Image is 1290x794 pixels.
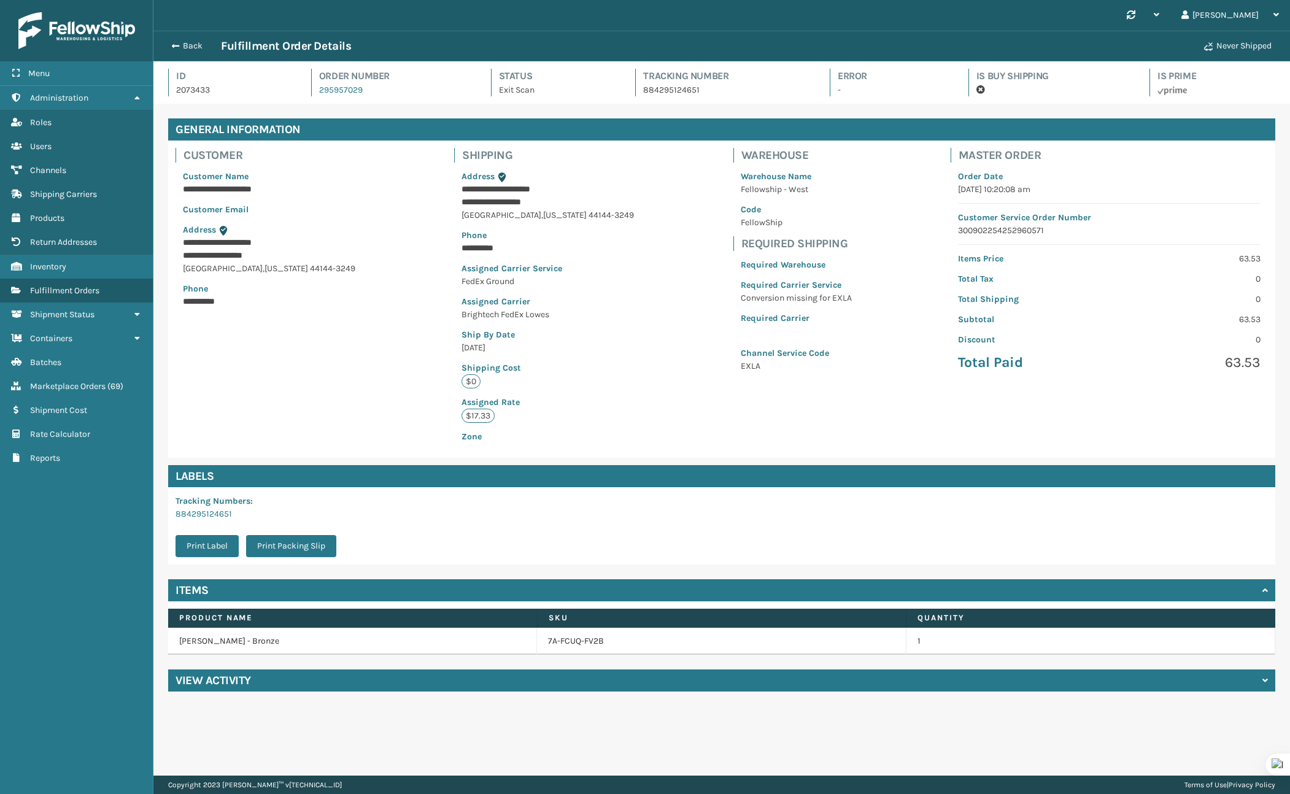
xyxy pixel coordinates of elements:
[179,612,526,623] label: Product Name
[1116,313,1261,326] p: 63.53
[741,291,852,304] p: Conversion missing for EXLA
[462,210,541,220] span: [GEOGRAPHIC_DATA]
[183,170,355,183] p: Customer Name
[30,429,90,439] span: Rate Calculator
[499,69,614,83] h4: Status
[958,353,1102,372] p: Total Paid
[246,535,336,557] button: Print Packing Slip
[176,509,232,519] a: 884295124651
[958,293,1102,306] p: Total Shipping
[741,312,852,325] p: Required Carrier
[462,295,634,308] p: Assigned Carrier
[1197,34,1279,58] button: Never Shipped
[643,83,808,96] p: 884295124651
[183,148,363,163] h4: Customer
[319,69,469,83] h4: Order Number
[462,229,634,242] p: Phone
[462,275,634,288] p: FedEx Ground
[30,261,66,272] span: Inventory
[741,216,852,229] p: FellowShip
[310,263,355,274] span: 44144-3249
[838,83,946,96] p: -
[741,170,852,183] p: Warehouse Name
[958,313,1102,326] p: Subtotal
[462,361,634,374] p: Shipping Cost
[958,170,1261,183] p: Order Date
[543,210,587,220] span: [US_STATE]
[906,628,1275,655] td: 1
[741,360,852,372] p: EXLA
[183,263,263,274] span: [GEOGRAPHIC_DATA]
[1204,42,1213,51] i: Never Shipped
[107,381,123,391] span: ( 69 )
[1116,293,1261,306] p: 0
[838,69,946,83] h4: Error
[741,347,852,360] p: Channel Service Code
[319,85,363,95] a: 295957029
[462,328,634,341] p: Ship By Date
[164,40,221,52] button: Back
[1157,69,1275,83] h4: Is Prime
[176,69,289,83] h4: Id
[18,12,135,49] img: logo
[462,262,634,275] p: Assigned Carrier Service
[168,776,342,794] p: Copyright 2023 [PERSON_NAME]™ v [TECHNICAL_ID]
[176,673,251,688] h4: View Activity
[28,68,50,79] span: Menu
[499,83,614,96] p: Exit Scan
[176,83,289,96] p: 2073433
[462,171,495,182] span: Address
[917,612,1264,623] label: Quantity
[958,224,1261,237] p: 300902254252960571
[958,272,1102,285] p: Total Tax
[176,535,239,557] button: Print Label
[30,117,52,128] span: Roles
[643,69,808,83] h4: Tracking Number
[1229,781,1275,789] a: Privacy Policy
[183,282,355,295] p: Phone
[958,252,1102,265] p: Items Price
[265,263,308,274] span: [US_STATE]
[30,285,99,296] span: Fulfillment Orders
[30,453,60,463] span: Reports
[741,148,859,163] h4: Warehouse
[741,258,852,271] p: Required Warehouse
[168,465,1275,487] h4: Labels
[30,309,95,320] span: Shipment Status
[462,396,634,409] p: Assigned Rate
[549,612,895,623] label: SKU
[548,635,604,647] a: 7A-FCUQ-FV2B
[168,118,1275,141] h4: General Information
[1184,781,1227,789] a: Terms of Use
[462,430,634,443] p: Zone
[741,279,852,291] p: Required Carrier Service
[30,213,64,223] span: Products
[176,583,209,598] h4: Items
[1116,333,1261,346] p: 0
[263,263,265,274] span: ,
[741,236,859,251] h4: Required Shipping
[976,69,1128,83] h4: Is Buy Shipping
[741,203,852,216] p: Code
[1116,252,1261,265] p: 63.53
[183,203,355,216] p: Customer Email
[462,409,495,423] p: $17.33
[1184,776,1275,794] div: |
[168,628,537,655] td: [PERSON_NAME] - Bronze
[176,496,253,506] span: Tracking Numbers :
[30,93,88,103] span: Administration
[959,148,1268,163] h4: Master Order
[221,39,351,53] h3: Fulfillment Order Details
[462,341,634,354] p: [DATE]
[462,148,641,163] h4: Shipping
[958,211,1261,224] p: Customer Service Order Number
[958,183,1261,196] p: [DATE] 10:20:08 am
[462,374,481,388] p: $0
[30,165,66,175] span: Channels
[741,183,852,196] p: Fellowship - West
[30,405,87,415] span: Shipment Cost
[541,210,543,220] span: ,
[589,210,634,220] span: 44144-3249
[30,189,97,199] span: Shipping Carriers
[30,381,106,391] span: Marketplace Orders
